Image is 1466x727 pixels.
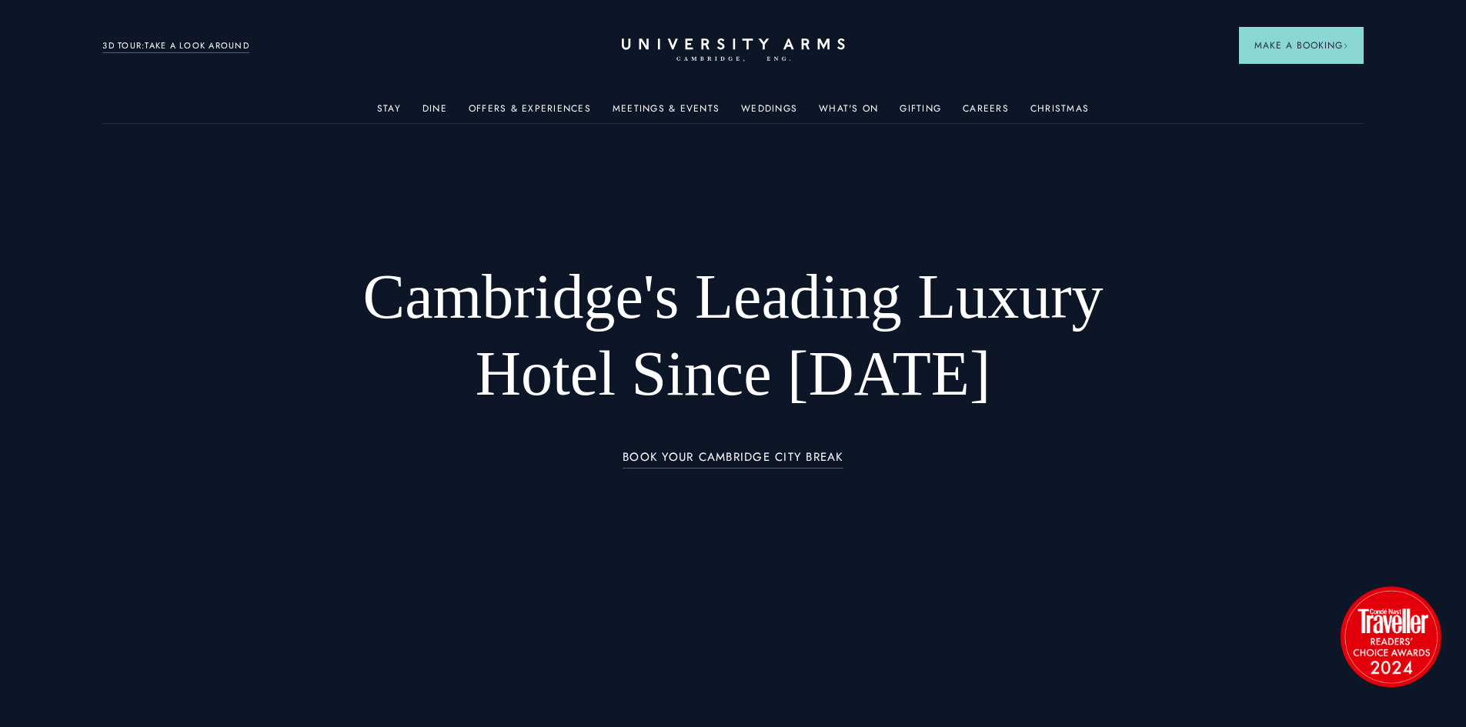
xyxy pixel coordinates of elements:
span: Make a Booking [1254,38,1348,52]
a: What's On [819,103,878,123]
a: Offers & Experiences [469,103,591,123]
a: Dine [422,103,447,123]
a: Gifting [900,103,941,123]
img: Arrow icon [1343,43,1348,48]
a: Stay [377,103,401,123]
a: Meetings & Events [613,103,720,123]
h1: Cambridge's Leading Luxury Hotel Since [DATE] [322,258,1144,412]
img: image-2524eff8f0c5d55edbf694693304c4387916dea5-1501x1501-png [1333,579,1448,694]
a: BOOK YOUR CAMBRIDGE CITY BREAK [623,451,843,469]
a: Christmas [1030,103,1089,123]
a: 3D TOUR:TAKE A LOOK AROUND [102,39,249,53]
a: Weddings [741,103,797,123]
button: Make a BookingArrow icon [1239,27,1364,64]
a: Home [622,38,845,62]
a: Careers [963,103,1009,123]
